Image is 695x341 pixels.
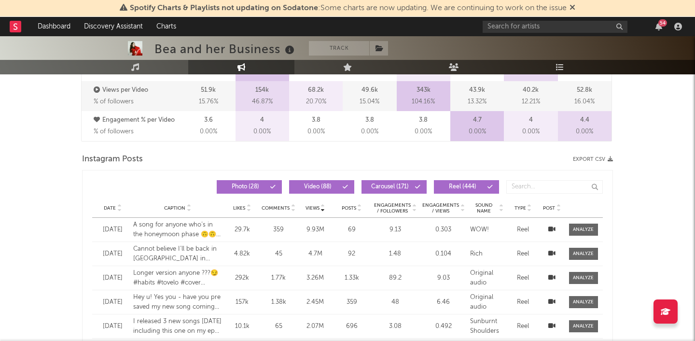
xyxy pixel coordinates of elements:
button: Export CSV [573,156,613,162]
div: [DATE] [97,322,128,331]
div: 48 [374,298,417,307]
span: Carousel ( 171 ) [368,184,412,190]
span: Reel ( 444 ) [440,184,485,190]
div: WOW! [470,225,504,235]
span: Engagements / Followers [374,202,411,214]
div: Original audio [470,293,504,312]
span: 0.00 % [576,126,593,138]
span: 20.70 % [306,96,326,108]
div: 696 [335,322,369,331]
div: [DATE] [97,298,128,307]
span: 46.87 % [252,96,273,108]
p: Views per Video [94,85,179,96]
div: 4.7M [300,249,330,259]
span: 0.00 % [469,126,486,138]
div: 54 [658,19,667,27]
p: 154k [255,85,269,96]
div: Longer version anyone ???😏 #habits #tovelo #cover #vocals #acoustic #piano #alto [133,269,222,287]
span: 15.04 % [360,96,379,108]
span: 15.76 % [199,96,218,108]
div: 157k [227,298,257,307]
span: 0.00 % [361,126,378,138]
span: % of followers [94,99,134,105]
span: Date [104,205,116,211]
span: Post [543,205,555,211]
p: 4 [529,114,533,126]
p: 4.7 [473,114,482,126]
div: I released 3 new songs [DATE] including this one on my ep ‘Me Vs. Me’ ~ give them a listen [PERSO... [133,317,222,336]
span: Views [306,205,320,211]
div: 292k [227,273,257,283]
div: 2.45M [300,298,330,307]
div: 1.48 [374,249,417,259]
div: 10.1k [227,322,257,331]
div: 4.82k [227,249,257,259]
div: 0.104 [422,249,465,259]
div: 2.07M [300,322,330,331]
p: 68.2k [308,85,324,96]
p: 3.6 [204,114,213,126]
span: Likes [233,205,245,211]
div: 29.7k [227,225,257,235]
div: 359 [262,225,295,235]
div: 69 [335,225,369,235]
a: Dashboard [31,17,77,36]
span: Comments [262,205,290,211]
p: 40.2k [523,85,539,96]
div: Rich [470,249,504,259]
div: 9.13 [374,225,417,235]
span: 0.00 % [415,126,432,138]
div: 6.46 [422,298,465,307]
div: 3.08 [374,322,417,331]
span: Photo ( 28 ) [223,184,267,190]
div: Sunburnt Shoulders [470,317,504,336]
span: 12.21 % [522,96,540,108]
div: 89.2 [374,273,417,283]
span: 13.32 % [468,96,486,108]
span: 0.00 % [522,126,540,138]
div: 45 [262,249,295,259]
button: Carousel(171) [361,180,427,194]
div: [DATE] [97,273,128,283]
div: 9.03 [422,273,465,283]
button: Reel(444) [434,180,499,194]
div: 0.303 [422,225,465,235]
span: Engagements / Views [422,202,459,214]
div: A song for anyone who’s in the honeymoon phase 🙃🙃🙃🙃🙃 #wow #newmusic [133,220,222,239]
span: Spotify Charts & Playlists not updating on Sodatone [130,4,318,12]
div: Original audio [470,269,504,287]
p: 3.8 [365,114,374,126]
input: Search for artists [483,21,627,33]
div: 3.26M [300,273,330,283]
div: 9.93M [300,225,330,235]
span: Sound Name [470,202,498,214]
p: 4 [260,114,264,126]
p: 51.9k [201,85,216,96]
div: Bea and her Business [154,41,297,57]
p: 43.9k [469,85,485,96]
div: Reel [509,273,538,283]
span: % of followers [94,128,134,135]
a: Charts [150,17,183,36]
span: : Some charts are now updating. We are continuing to work on the issue [130,4,567,12]
div: Reel [509,225,538,235]
p: 52.8k [577,85,592,96]
div: 1.33k [335,273,369,283]
p: Engagement % per Video [94,114,179,126]
div: 0.492 [422,322,465,331]
button: Photo(28) [217,180,282,194]
div: [DATE] [97,225,128,235]
a: Discovery Assistant [77,17,150,36]
div: 1.38k [262,298,295,307]
button: 54 [655,23,662,30]
p: 343k [417,85,431,96]
div: Reel [509,298,538,307]
span: Caption [164,205,185,211]
span: Dismiss [570,4,575,12]
div: [DATE] [97,249,128,259]
span: 104.16 % [412,96,435,108]
input: Search... [506,180,603,194]
div: Cannot believe I’ll be back in [GEOGRAPHIC_DATA] in September for my headline shows 🖤🎩 [GEOGRAPHI... [133,244,222,263]
div: 92 [335,249,369,259]
button: Video(88) [289,180,354,194]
